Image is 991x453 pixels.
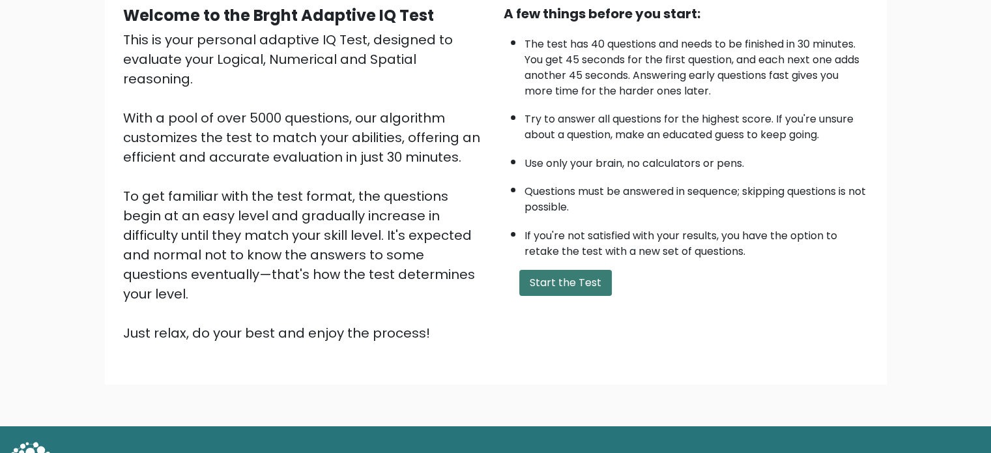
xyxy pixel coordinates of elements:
[524,30,869,99] li: The test has 40 questions and needs to be finished in 30 minutes. You get 45 seconds for the firs...
[524,177,869,215] li: Questions must be answered in sequence; skipping questions is not possible.
[123,30,488,343] div: This is your personal adaptive IQ Test, designed to evaluate your Logical, Numerical and Spatial ...
[504,4,869,23] div: A few things before you start:
[524,222,869,259] li: If you're not satisfied with your results, you have the option to retake the test with a new set ...
[123,5,434,26] b: Welcome to the Brght Adaptive IQ Test
[524,105,869,143] li: Try to answer all questions for the highest score. If you're unsure about a question, make an edu...
[524,149,869,171] li: Use only your brain, no calculators or pens.
[519,270,612,296] button: Start the Test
